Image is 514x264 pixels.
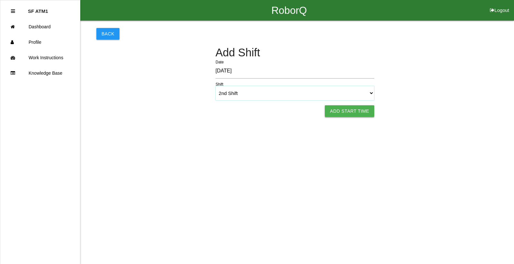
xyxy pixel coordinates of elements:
h4: Add Shift [216,47,374,59]
button: Add Start Time [325,105,374,117]
a: Knowledge Base [0,65,80,81]
a: Profile [0,34,80,50]
div: Close [11,4,15,19]
a: Work Instructions [0,50,80,65]
a: Dashboard [0,19,80,34]
label: Shift [216,81,223,87]
p: SF ATM1 [28,4,48,14]
button: Back [96,28,120,40]
label: Date [216,59,224,65]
